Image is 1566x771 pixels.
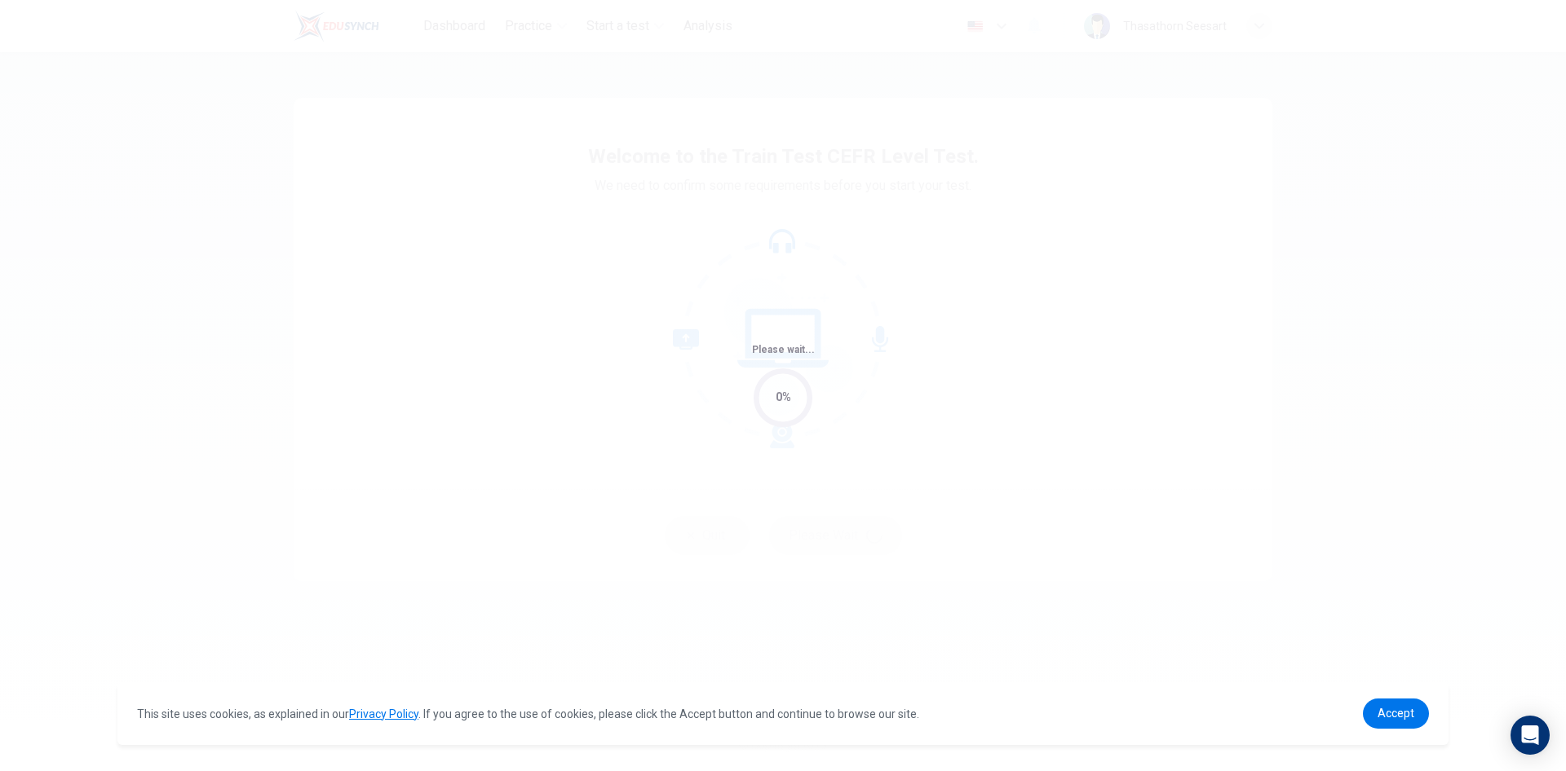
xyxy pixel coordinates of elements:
[752,344,815,355] span: Please wait...
[349,707,418,720] a: Privacy Policy
[1363,698,1429,729] a: dismiss cookie message
[117,682,1449,745] div: cookieconsent
[1511,716,1550,755] div: Open Intercom Messenger
[137,707,919,720] span: This site uses cookies, as explained in our . If you agree to the use of cookies, please click th...
[776,388,791,407] div: 0%
[1378,707,1414,720] span: Accept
